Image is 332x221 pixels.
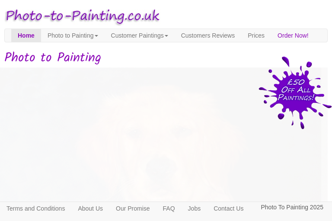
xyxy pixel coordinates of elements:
[241,29,271,42] a: Prices
[175,29,241,42] a: Customers Reviews
[207,202,250,215] a: Contact Us
[271,29,315,42] a: Order Now!
[109,202,156,215] a: Our Promise
[105,29,175,42] a: Customer Paintings
[71,202,109,215] a: About Us
[156,202,182,215] a: FAQ
[11,29,41,42] a: Home
[182,202,207,215] a: Jobs
[41,29,105,42] a: Photo to Painting
[261,202,323,213] p: Photo To Painting 2025
[259,56,332,129] img: 50 pound price drop
[4,51,328,65] h1: Photo to Painting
